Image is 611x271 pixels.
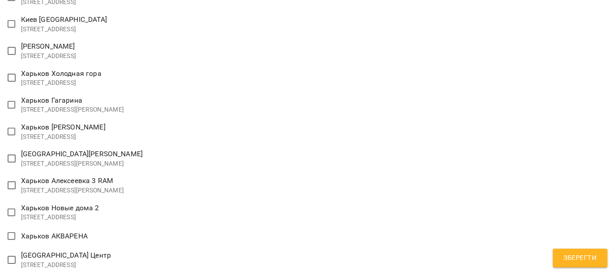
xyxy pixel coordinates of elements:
span: [GEOGRAPHIC_DATA][PERSON_NAME] [21,150,143,158]
span: Харьков Холодная гора [21,69,102,78]
span: Харьков [PERSON_NAME] [21,123,106,131]
p: [STREET_ADDRESS] [21,261,111,270]
p: [STREET_ADDRESS] [21,25,107,34]
span: [GEOGRAPHIC_DATA] Центр [21,251,111,259]
span: Харьков Новые дома 2 [21,204,99,212]
button: Зберегти [553,249,607,267]
p: [STREET_ADDRESS][PERSON_NAME] [21,105,124,114]
span: Киев [GEOGRAPHIC_DATA] [21,15,107,24]
span: [PERSON_NAME] [21,42,75,50]
p: [STREET_ADDRESS] [21,133,106,142]
span: Зберегти [564,252,597,264]
span: Харьков Гагарина [21,96,82,104]
span: Харьков АКВАРЕНА [21,232,88,240]
p: [STREET_ADDRESS][PERSON_NAME] [21,186,124,195]
p: [STREET_ADDRESS] [21,213,99,222]
span: Харьков Алексеевка 3 RAM [21,176,114,185]
p: [STREET_ADDRESS] [21,52,76,61]
p: [STREET_ADDRESS] [21,79,102,88]
p: [STREET_ADDRESS][PERSON_NAME] [21,159,143,168]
